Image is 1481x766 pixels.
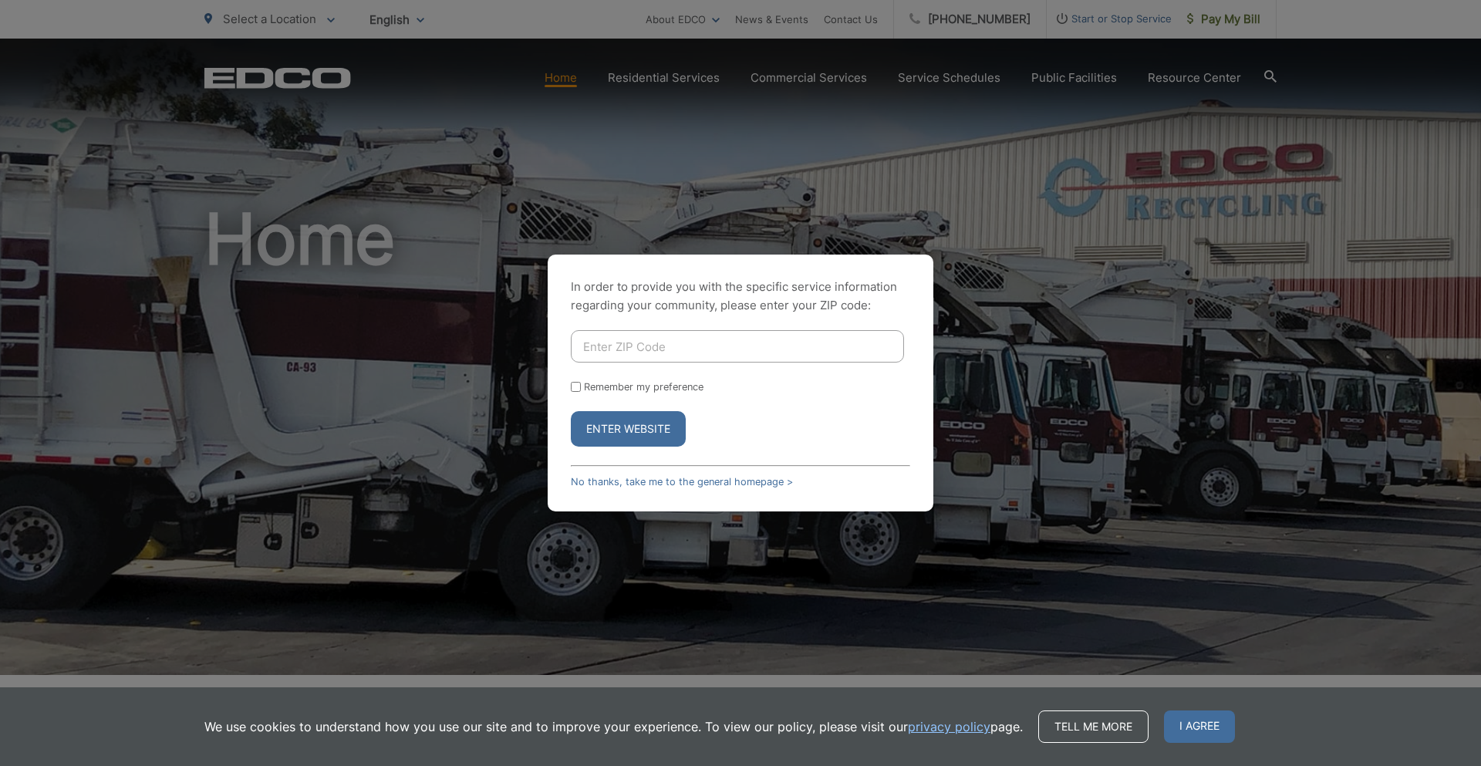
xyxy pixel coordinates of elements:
p: We use cookies to understand how you use our site and to improve your experience. To view our pol... [204,717,1023,736]
a: privacy policy [908,717,990,736]
a: No thanks, take me to the general homepage > [571,476,793,488]
a: Tell me more [1038,710,1149,743]
label: Remember my preference [584,381,703,393]
input: Enter ZIP Code [571,330,904,363]
p: In order to provide you with the specific service information regarding your community, please en... [571,278,910,315]
button: Enter Website [571,411,686,447]
span: I agree [1164,710,1235,743]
